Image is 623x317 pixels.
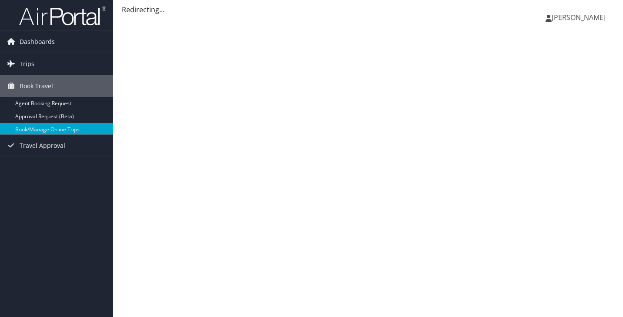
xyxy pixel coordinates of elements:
a: [PERSON_NAME] [546,4,614,30]
span: Dashboards [20,31,55,53]
div: Redirecting... [122,4,614,15]
span: Travel Approval [20,135,65,157]
span: Book Travel [20,75,53,97]
span: [PERSON_NAME] [552,13,606,22]
span: Trips [20,53,34,75]
img: airportal-logo.png [19,6,106,26]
